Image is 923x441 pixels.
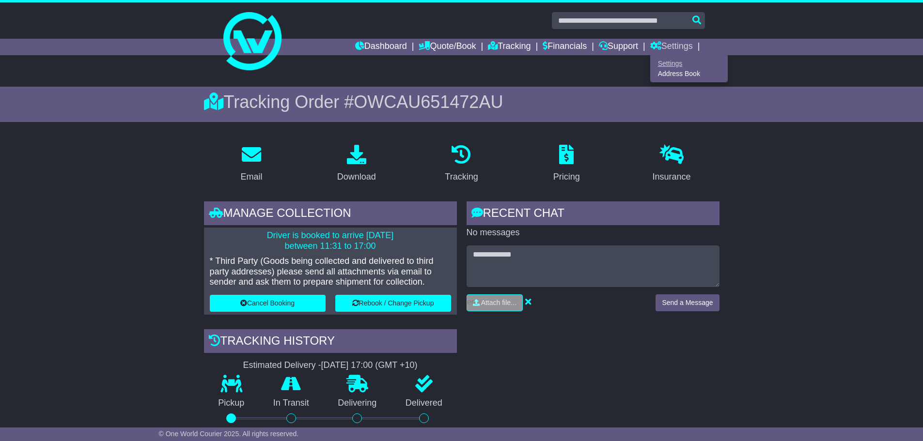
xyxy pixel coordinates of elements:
[210,230,451,251] p: Driver is booked to arrive [DATE] between 11:31 to 17:00
[543,39,587,55] a: Financials
[419,39,476,55] a: Quote/Book
[651,58,727,69] a: Settings
[259,398,324,409] p: In Transit
[467,228,720,238] p: No messages
[653,170,691,183] div: Insurance
[204,201,457,228] div: Manage collection
[553,170,580,183] div: Pricing
[488,39,531,55] a: Tracking
[547,141,586,187] a: Pricing
[331,141,382,187] a: Download
[438,141,484,187] a: Tracking
[321,360,418,371] div: [DATE] 17:00 (GMT +10)
[234,141,268,187] a: Email
[240,170,262,183] div: Email
[204,329,457,355] div: Tracking history
[650,39,693,55] a: Settings
[650,55,728,82] div: Quote/Book
[159,430,299,438] span: © One World Courier 2025. All rights reserved.
[355,39,407,55] a: Dashboard
[324,398,391,409] p: Delivering
[354,92,503,112] span: OWCAU651472AU
[651,69,727,79] a: Address Book
[210,256,451,288] p: * Third Party (Goods being collected and delivered to third party addresses) please send all atta...
[599,39,638,55] a: Support
[646,141,697,187] a: Insurance
[445,170,478,183] div: Tracking
[204,360,457,371] div: Estimated Delivery -
[204,91,720,112] div: Tracking Order #
[467,201,720,228] div: RECENT CHAT
[210,295,326,312] button: Cancel Booking
[656,294,719,311] button: Send a Message
[337,170,376,183] div: Download
[391,398,457,409] p: Delivered
[204,398,259,409] p: Pickup
[335,295,451,312] button: Rebook / Change Pickup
